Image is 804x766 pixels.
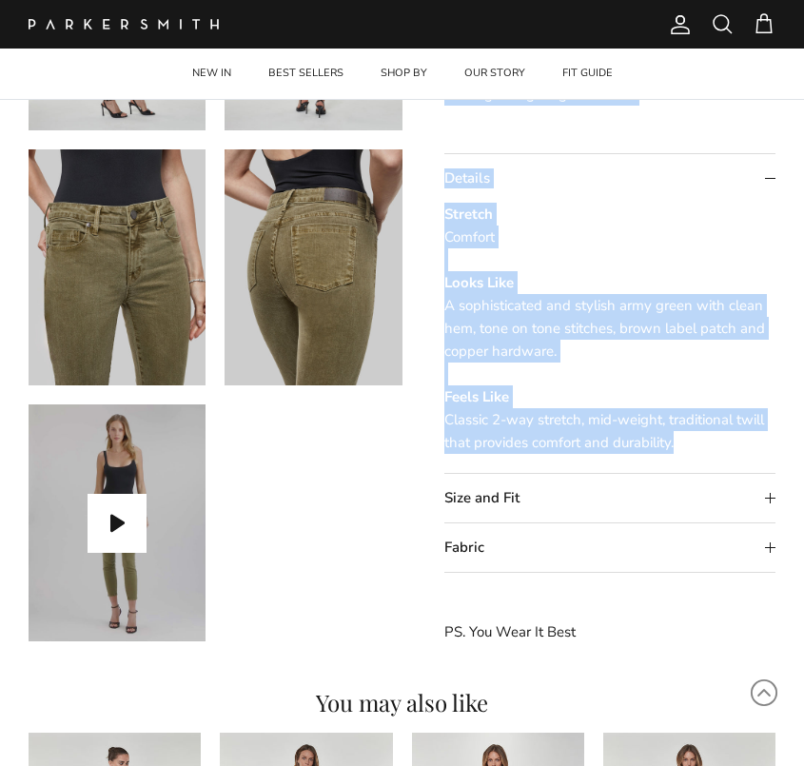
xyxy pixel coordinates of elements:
a: FIT GUIDE [545,49,630,99]
summary: Fabric [444,523,776,572]
strong: Looks Like [444,273,514,292]
strong: Stretch [444,205,493,224]
a: OUR STORY [447,49,542,99]
a: BEST SELLERS [251,49,361,99]
a: Account [661,13,692,36]
img: Parker Smith [29,19,219,29]
a: NEW IN [175,49,248,99]
h4: You may also like [29,691,775,714]
span: Comfort [444,227,495,246]
summary: Details [444,154,776,203]
button: Play video [88,494,147,553]
summary: Size and Fit [444,474,776,522]
strong: Feels Like [444,387,509,406]
p: PS. You Wear It Best [444,620,776,643]
a: SHOP BY [363,49,444,99]
span: A sophisticated and stylish army green with clean hem, tone on tone stitches, brown label patch a... [444,296,765,361]
svg: Scroll to Top [750,678,778,707]
span: Classic 2-way stretch, mid-weight, traditional twill that provides comfort and durability. [444,410,764,452]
